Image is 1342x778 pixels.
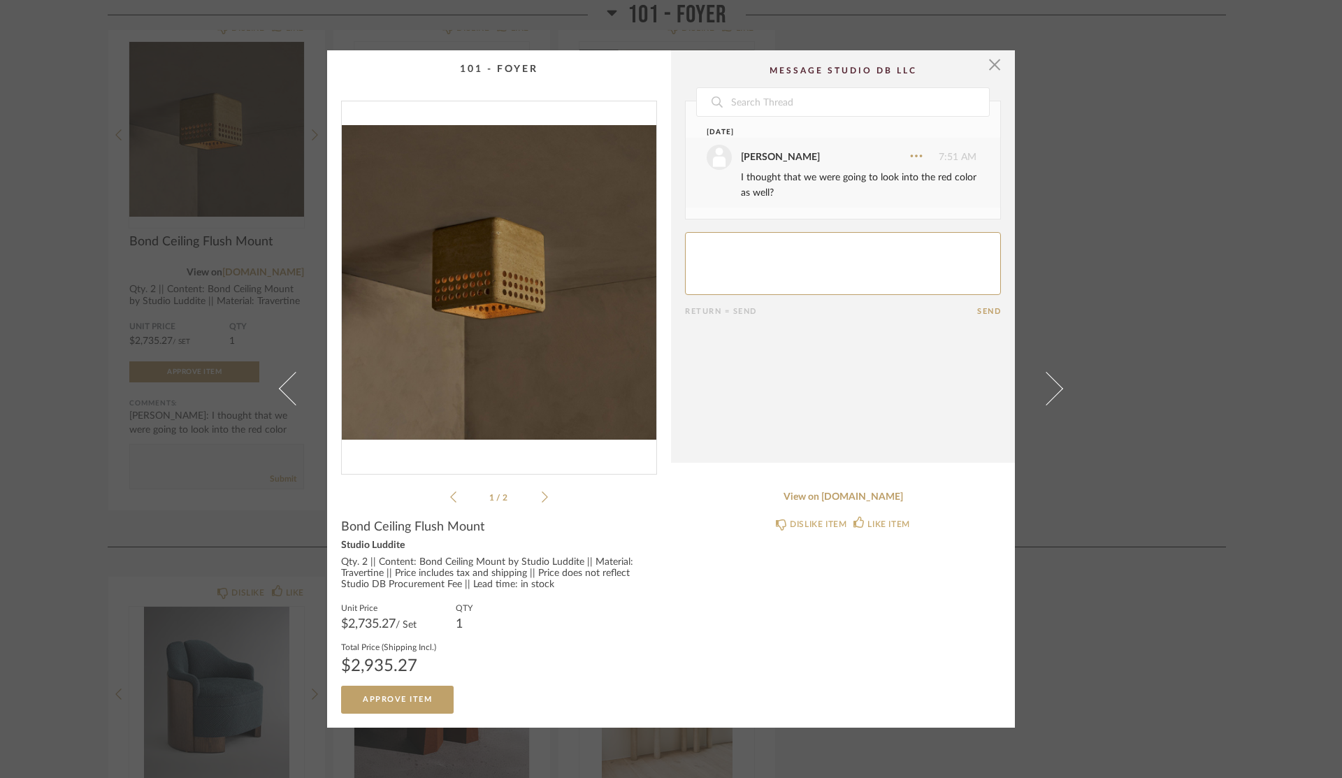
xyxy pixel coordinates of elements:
label: Unit Price [341,602,417,613]
input: Search Thread [730,88,989,116]
label: QTY [456,602,472,613]
button: Approve Item [341,686,454,714]
span: Bond Ceiling Flush Mount [341,519,484,535]
button: Send [977,307,1001,316]
div: [PERSON_NAME] [741,150,820,165]
span: Approve Item [363,696,432,703]
button: Close [981,50,1009,78]
div: DISLIKE ITEM [790,517,846,531]
div: 1 [456,619,472,630]
div: 0 [342,101,656,463]
div: [DATE] [707,127,951,138]
span: / Set [396,620,417,630]
div: LIKE ITEM [867,517,909,531]
div: 7:51 AM [707,145,976,170]
div: Qty. 2 || Content: Bond Ceiling Mount by Studio Luddite || Material: Travertine || Price includes... [341,557,657,591]
div: I thought that we were going to look into the red color as well? [741,170,976,201]
span: / [496,494,503,502]
div: $2,935.27 [341,658,436,675]
img: eaad20d1-ce96-4779-b06d-fa18637bf1f1_1000x1000.jpg [342,101,656,463]
div: Studio Luddite [341,540,657,552]
span: $2,735.27 [341,618,396,631]
span: 1 [489,494,496,502]
div: Return = Send [685,307,977,316]
span: 2 [503,494,510,502]
a: View on [DOMAIN_NAME] [685,491,1001,503]
label: Total Price (Shipping Incl.) [341,641,436,652]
